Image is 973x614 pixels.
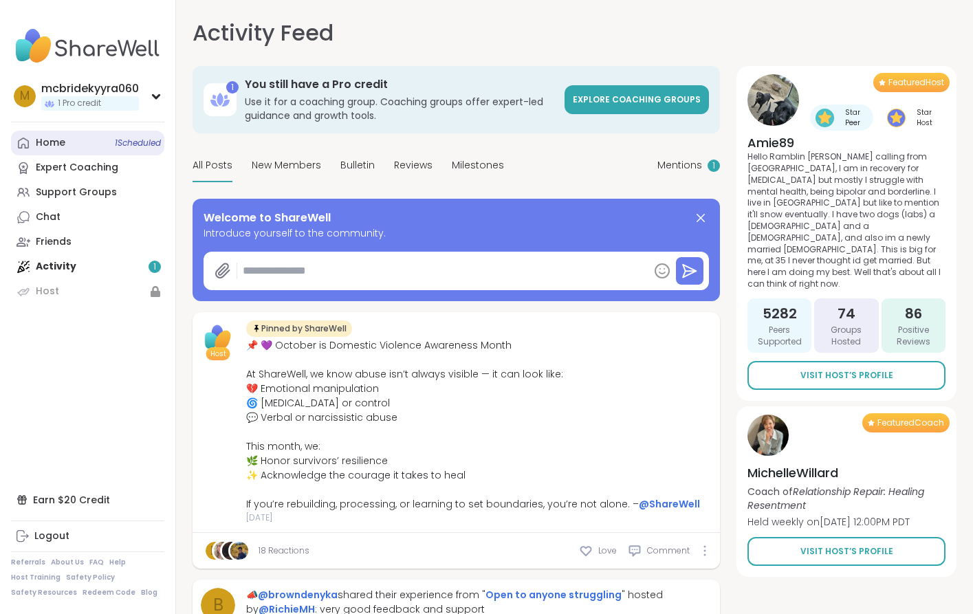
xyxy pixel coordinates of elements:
[34,529,69,543] div: Logout
[36,136,65,150] div: Home
[11,22,164,70] img: ShareWell Nav Logo
[838,304,855,323] span: 74
[11,487,164,512] div: Earn $20 Credit
[820,325,873,348] span: Groups Hosted
[36,235,72,249] div: Friends
[11,230,164,254] a: Friends
[763,304,797,323] span: 5282
[905,304,922,323] span: 86
[11,205,164,230] a: Chat
[452,158,504,173] span: Milestones
[11,131,164,155] a: Home1Scheduled
[109,558,126,567] a: Help
[66,573,115,582] a: Safety Policy
[11,558,45,567] a: Referrals
[485,588,622,602] a: Open to anyone struggling
[246,338,700,512] div: 📌 💜 October is Domestic Violence Awareness Month At ShareWell, we know abuse isn’t always visible...
[193,158,232,173] span: All Posts
[837,107,868,128] span: Star Peer
[226,81,239,94] div: 1
[41,81,139,96] div: mcbridekyyra060
[747,537,945,566] a: Visit Host’s Profile
[210,349,226,359] span: Host
[877,417,944,428] span: Featured Coach
[36,285,59,298] div: Host
[230,542,248,560] img: CharityRoss
[20,87,30,105] span: m
[36,161,118,175] div: Expert Coaching
[747,515,945,529] p: Held weekly on [DATE] 12:00PM PDT
[36,186,117,199] div: Support Groups
[259,545,309,557] a: 18 Reactions
[573,94,701,105] span: Explore Coaching Groups
[340,158,375,173] span: Bulletin
[201,320,235,355] img: ShareWell
[747,361,945,390] a: Visit Host’s Profile
[747,464,945,481] h4: MichelleWillard
[83,588,135,597] a: Redeem Code
[246,512,700,524] span: [DATE]
[222,542,240,560] img: lyssa
[11,524,164,549] a: Logout
[115,138,161,149] span: 1 Scheduled
[887,325,940,348] span: Positive Reviews
[747,74,799,126] img: Amie89
[214,542,232,560] img: MarciLotter
[394,158,433,173] span: Reviews
[647,545,690,557] span: Comment
[58,98,101,109] span: 1 Pro credit
[747,485,924,512] i: Relationship Repair: Healing Resentment
[89,558,104,567] a: FAQ
[598,545,617,557] span: Love
[141,588,157,597] a: Blog
[11,279,164,304] a: Host
[11,588,77,597] a: Safety Resources
[753,325,806,348] span: Peers Supported
[11,180,164,205] a: Support Groups
[747,151,945,290] p: Hello Ramblin [PERSON_NAME] calling from [GEOGRAPHIC_DATA], I am in recovery for [MEDICAL_DATA] b...
[747,134,945,151] h4: Amie89
[800,545,893,558] span: Visit Host’s Profile
[36,210,61,224] div: Chat
[712,160,715,172] span: 1
[210,542,219,560] span: D
[639,497,700,511] a: @ShareWell
[747,415,789,456] img: MichelleWillard
[908,107,940,128] span: Star Host
[816,109,834,127] img: Star Peer
[246,320,352,337] div: Pinned by ShareWell
[11,155,164,180] a: Expert Coaching
[888,77,944,88] span: Featured Host
[258,588,338,602] a: @browndenyka
[887,109,906,127] img: Star Host
[245,77,556,92] h3: You still have a Pro credit
[657,158,702,173] span: Mentions
[11,573,61,582] a: Host Training
[245,95,556,122] h3: Use it for a coaching group. Coaching groups offer expert-led guidance and growth tools.
[193,17,334,50] h1: Activity Feed
[565,85,709,114] a: Explore Coaching Groups
[252,158,321,173] span: New Members
[204,226,709,241] span: Introduce yourself to the community.
[800,369,893,382] span: Visit Host’s Profile
[747,485,945,512] p: Coach of
[204,210,331,226] span: Welcome to ShareWell
[51,558,84,567] a: About Us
